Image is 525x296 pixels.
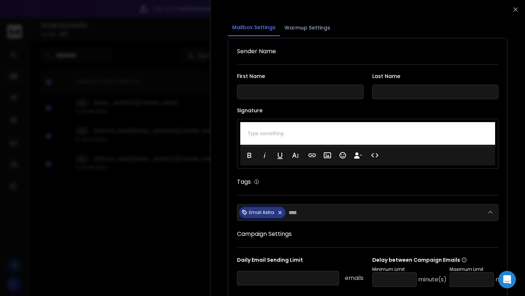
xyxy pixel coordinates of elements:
[368,148,382,163] button: Code View
[495,275,524,284] p: minute(s)
[320,148,334,163] button: Insert Image (⌘P)
[237,47,498,56] h1: Sender Name
[237,256,363,266] p: Daily Email Sending Limit
[372,266,447,272] p: Minimum Limit
[258,148,272,163] button: Italic (⌘I)
[249,210,274,215] p: Email Astra
[498,271,516,288] div: Open Intercom Messenger
[288,148,302,163] button: More Text
[345,274,363,283] p: emails
[372,74,499,79] label: Last Name
[351,148,365,163] button: Insert Unsubscribe Link
[450,266,524,272] p: Maximum Limit
[273,148,287,163] button: Underline (⌘U)
[280,20,335,36] button: Warmup Settings
[336,148,350,163] button: Emoticons
[372,256,524,264] p: Delay between Campaign Emails
[228,19,280,36] button: Mailbox Settings
[418,275,447,284] p: minute(s)
[242,148,256,163] button: Bold (⌘B)
[237,178,251,186] h1: Tags
[237,108,498,113] label: Signature
[237,230,498,238] h1: Campaign Settings
[237,74,363,79] label: First Name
